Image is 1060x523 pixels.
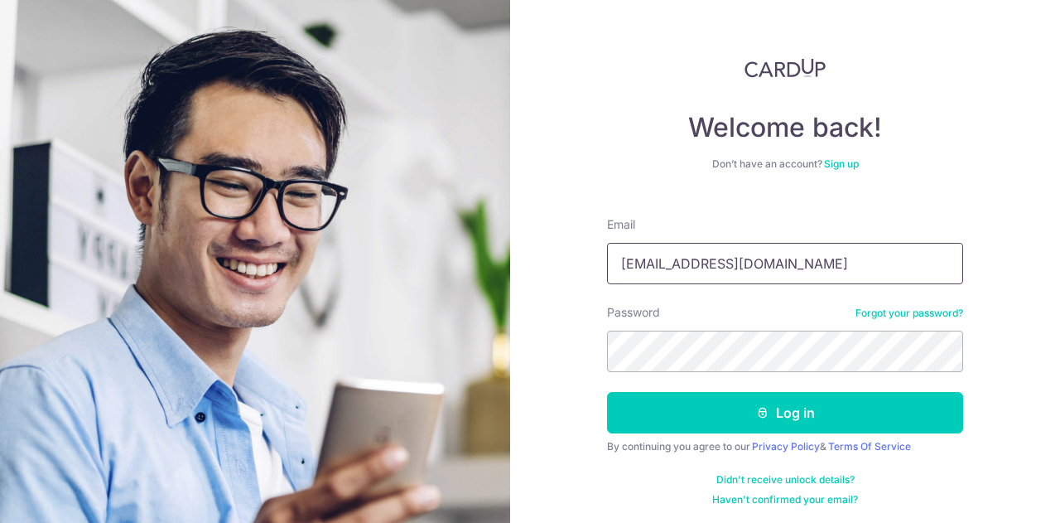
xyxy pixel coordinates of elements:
div: By continuing you agree to our & [607,440,963,453]
label: Password [607,304,660,321]
a: Haven't confirmed your email? [712,493,858,506]
a: Privacy Policy [752,440,820,453]
h4: Welcome back! [607,111,963,144]
label: Email [607,216,635,233]
a: Didn't receive unlock details? [716,473,855,487]
input: Enter your Email [607,243,963,284]
div: Don’t have an account? [607,157,963,171]
a: Forgot your password? [855,307,963,320]
img: CardUp Logo [744,58,826,78]
a: Sign up [824,157,859,170]
a: Terms Of Service [828,440,911,453]
button: Log in [607,392,963,433]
